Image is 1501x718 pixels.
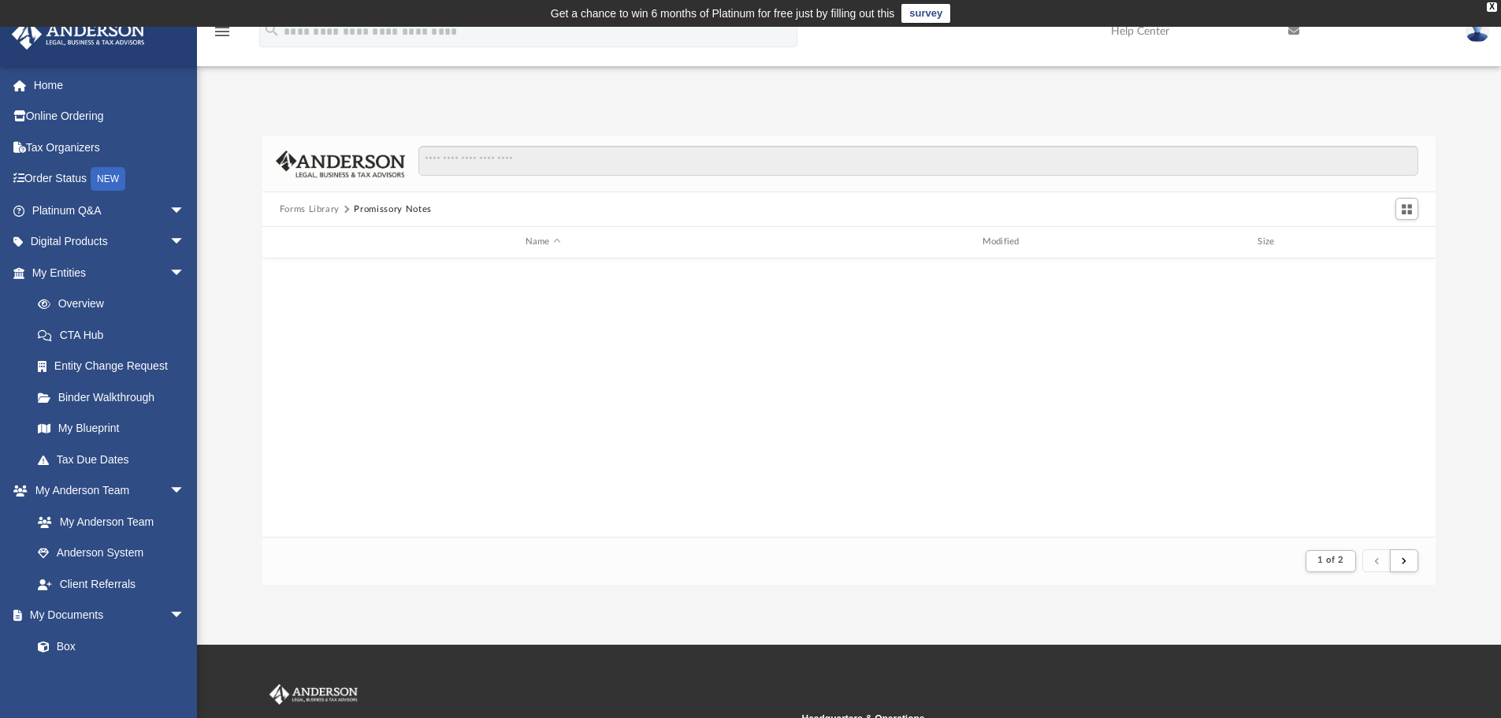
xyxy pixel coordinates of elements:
[1395,198,1419,220] button: Switch to Grid View
[22,631,193,662] a: Box
[11,600,201,631] a: My Documentsarrow_drop_down
[169,600,201,632] span: arrow_drop_down
[22,444,209,475] a: Tax Due Dates
[22,319,209,351] a: CTA Hub
[1237,235,1300,249] div: Size
[213,22,232,41] i: menu
[280,203,340,217] button: Forms Library
[1306,550,1355,572] button: 1 of 2
[551,4,895,23] div: Get a chance to win 6 months of Platinum for free just by filling out this
[22,662,201,694] a: Meeting Minutes
[22,288,209,320] a: Overview
[22,351,209,382] a: Entity Change Request
[776,235,1230,249] div: Modified
[11,132,209,163] a: Tax Organizers
[22,538,201,569] a: Anderson System
[354,203,431,217] button: Promissory Notes
[11,475,201,507] a: My Anderson Teamarrow_drop_down
[263,21,281,39] i: search
[91,167,125,191] div: NEW
[269,235,309,249] div: id
[11,163,209,195] a: Order StatusNEW
[22,413,201,445] a: My Blueprint
[169,475,201,508] span: arrow_drop_down
[1317,556,1343,564] span: 1 of 2
[11,195,209,226] a: Platinum Q&Aarrow_drop_down
[11,257,209,288] a: My Entitiesarrow_drop_down
[213,30,232,41] a: menu
[418,146,1418,176] input: Search files and folders
[22,381,209,413] a: Binder Walkthrough
[169,195,201,227] span: arrow_drop_down
[169,257,201,289] span: arrow_drop_down
[1466,20,1489,43] img: User Pic
[262,259,1436,537] div: grid
[901,4,950,23] a: survey
[1307,235,1417,249] div: id
[266,684,361,705] img: Anderson Advisors Platinum Portal
[169,226,201,259] span: arrow_drop_down
[11,101,209,132] a: Online Ordering
[22,506,193,538] a: My Anderson Team
[22,568,201,600] a: Client Referrals
[11,69,209,101] a: Home
[7,19,150,50] img: Anderson Advisors Platinum Portal
[1487,2,1497,12] div: close
[315,235,769,249] div: Name
[11,226,209,258] a: Digital Productsarrow_drop_down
